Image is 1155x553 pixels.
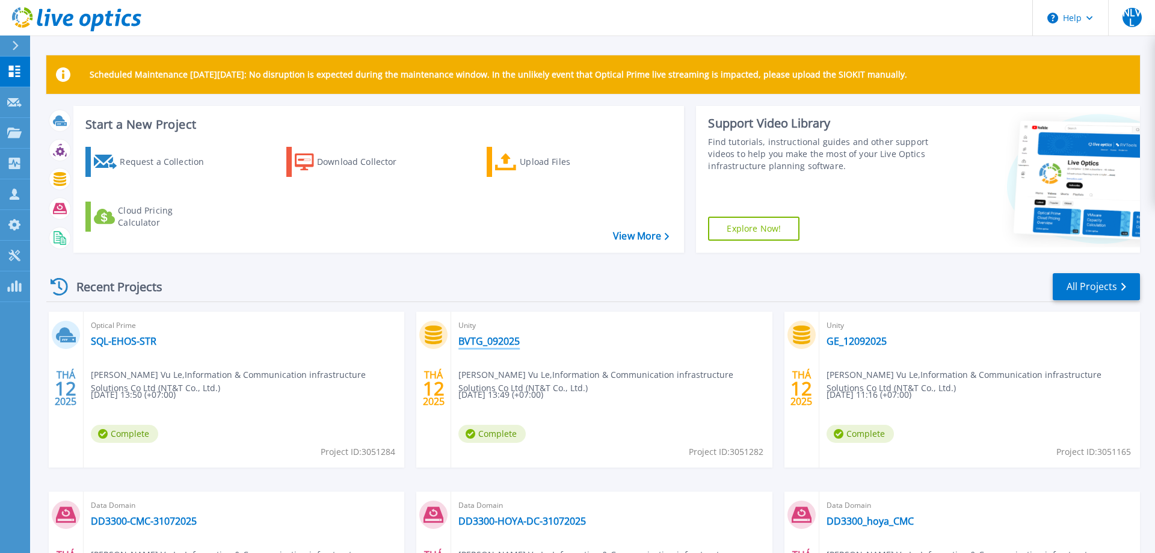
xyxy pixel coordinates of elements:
[827,515,914,527] a: DD3300_hoya_CMC
[422,366,445,410] div: THÁ 2025
[520,150,616,174] div: Upload Files
[827,388,911,401] span: [DATE] 11:16 (+07:00)
[90,70,907,79] p: Scheduled Maintenance [DATE][DATE]: No disruption is expected during the maintenance window. In t...
[708,217,799,241] a: Explore Now!
[458,388,543,401] span: [DATE] 13:49 (+07:00)
[91,319,397,332] span: Optical Prime
[827,335,887,347] a: GE_12092025
[689,445,763,459] span: Project ID: 3051282
[458,515,586,527] a: DD3300-HOYA-DC-31072025
[708,136,934,172] div: Find tutorials, instructional guides and other support videos to help you make the most of your L...
[827,425,894,443] span: Complete
[458,425,526,443] span: Complete
[458,368,772,395] span: [PERSON_NAME] Vu Le , Information & Communication infrastructure Solutions Co Ltd (NT&T Co., Ltd.)
[708,116,934,131] div: Support Video Library
[286,147,420,177] a: Download Collector
[1053,273,1140,300] a: All Projects
[46,272,179,301] div: Recent Projects
[487,147,621,177] a: Upload Files
[54,366,77,410] div: THÁ 2025
[458,335,520,347] a: BVTG_092025
[1056,445,1131,459] span: Project ID: 3051165
[458,319,765,332] span: Unity
[55,383,76,394] span: 12
[91,335,156,347] a: SQL-EHOS-STR
[91,368,404,395] span: [PERSON_NAME] Vu Le , Information & Communication infrastructure Solutions Co Ltd (NT&T Co., Ltd.)
[85,202,220,232] a: Cloud Pricing Calculator
[317,150,413,174] div: Download Collector
[790,383,812,394] span: 12
[1123,8,1142,27] span: NLVL
[613,230,669,242] a: View More
[91,499,397,512] span: Data Domain
[91,388,176,401] span: [DATE] 13:50 (+07:00)
[827,319,1133,332] span: Unity
[118,205,214,229] div: Cloud Pricing Calculator
[85,147,220,177] a: Request a Collection
[423,383,445,394] span: 12
[827,499,1133,512] span: Data Domain
[827,368,1140,395] span: [PERSON_NAME] Vu Le , Information & Communication infrastructure Solutions Co Ltd (NT&T Co., Ltd.)
[85,118,669,131] h3: Start a New Project
[91,515,197,527] a: DD3300-CMC-31072025
[790,366,813,410] div: THÁ 2025
[120,150,216,174] div: Request a Collection
[458,499,765,512] span: Data Domain
[321,445,395,459] span: Project ID: 3051284
[91,425,158,443] span: Complete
